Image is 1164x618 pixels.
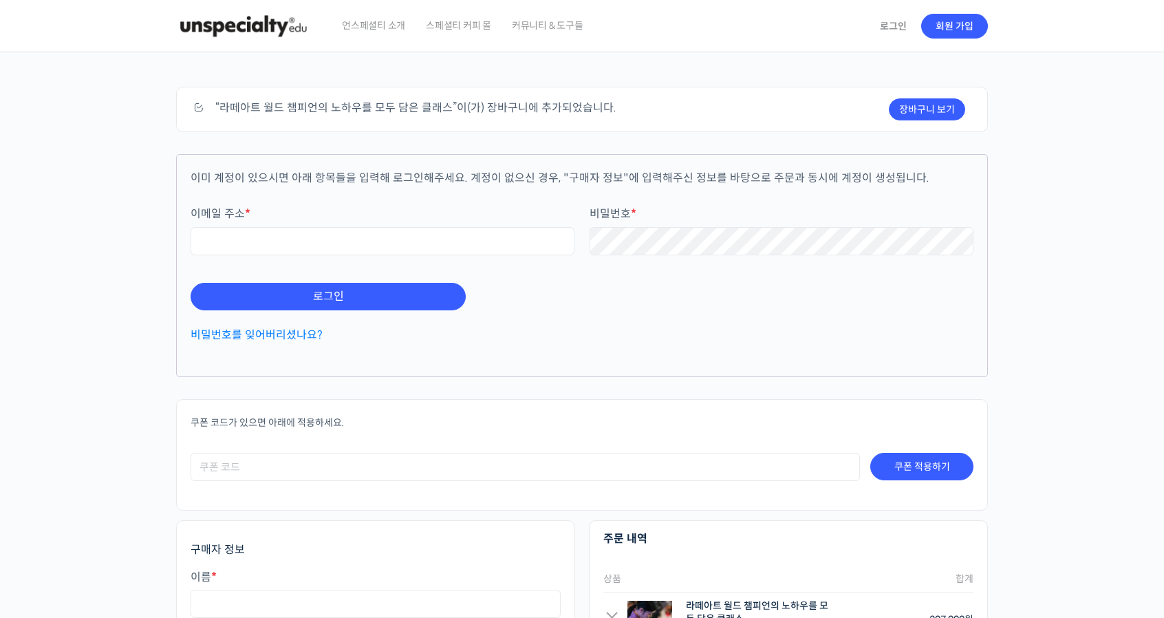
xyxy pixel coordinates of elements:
[844,566,973,593] th: 합계
[211,570,217,584] abbr: 필수
[191,208,574,220] label: 이메일 주소
[191,571,561,584] label: 이름
[872,10,915,42] a: 로그인
[603,566,844,593] th: 상품
[870,453,973,480] button: 쿠폰 적용하기
[191,283,466,310] button: 로그인
[191,328,323,342] a: 비밀번호를 잊어버리셨나요?
[176,87,988,132] div: “라떼아트 월드 챔피언의 노하우를 모두 담은 클래스”이(가) 장바구니에 추가되었습니다.
[603,531,973,546] h3: 주문 내역
[921,14,988,39] a: 회원 가입
[590,208,973,220] label: 비밀번호
[191,169,973,187] p: 이미 계정이 있으시면 아래 항목들을 입력해 로그인해주세요. 계정이 없으신 경우, "구매자 정보"에 입력해주신 정보를 바탕으로 주문과 동시에 계정이 생성됩니다.
[191,453,860,481] input: 쿠폰 코드
[191,542,561,557] h3: 구매자 정보
[191,414,973,432] p: 쿠폰 코드가 있으면 아래에 적용하세요.
[889,98,965,120] a: 장바구니 보기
